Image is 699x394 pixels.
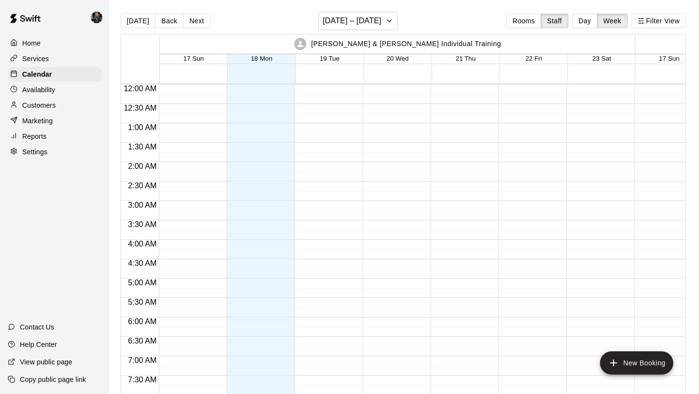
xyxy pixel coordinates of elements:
button: 21 Thu [456,55,476,62]
span: 12:30 AM [121,104,159,112]
p: [PERSON_NAME] & [PERSON_NAME] Individual Training [311,39,501,49]
button: 18 Mon [251,55,272,62]
div: Lauren Acker [89,8,109,27]
button: Day [572,14,598,28]
span: 5:00 AM [126,279,159,287]
a: Services [8,51,101,66]
span: 5:30 AM [126,298,159,306]
button: 22 Fri [525,55,542,62]
span: 6:00 AM [126,317,159,326]
p: Services [22,54,49,64]
p: Marketing [22,116,53,126]
span: 4:00 AM [126,240,159,248]
button: 17 Sun [183,55,204,62]
button: 17 Sun [659,55,680,62]
p: Contact Us [20,322,54,332]
span: 3:30 AM [126,220,159,229]
h6: [DATE] – [DATE] [323,14,382,28]
span: 6:30 AM [126,337,159,345]
button: Week [597,14,628,28]
button: 23 Sat [592,55,611,62]
button: add [600,351,673,375]
p: Availability [22,85,55,95]
span: 2:30 AM [126,181,159,190]
button: 19 Tue [320,55,340,62]
button: Rooms [506,14,541,28]
p: Copy public page link [20,375,86,384]
p: View public page [20,357,72,367]
button: Filter View [632,14,686,28]
p: Settings [22,147,48,157]
button: Back [155,14,183,28]
p: Calendar [22,69,52,79]
span: 7:30 AM [126,376,159,384]
a: Calendar [8,67,101,82]
p: Home [22,38,41,48]
span: 12:00 AM [121,84,159,93]
button: Staff [541,14,568,28]
a: Home [8,36,101,50]
button: [DATE] [120,14,155,28]
p: Help Center [20,340,57,349]
button: Next [183,14,210,28]
button: 20 Wed [386,55,409,62]
a: Customers [8,98,101,113]
span: 1:30 AM [126,143,159,151]
a: Marketing [8,114,101,128]
span: 4:30 AM [126,259,159,267]
span: 1:00 AM [126,123,159,131]
p: Reports [22,131,47,141]
span: 2:00 AM [126,162,159,170]
span: 7:00 AM [126,356,159,364]
a: Settings [8,145,101,159]
p: Customers [22,100,56,110]
a: Reports [8,129,101,144]
button: [DATE] – [DATE] [318,12,398,30]
a: Availability [8,82,101,97]
span: 3:00 AM [126,201,159,209]
img: Lauren Acker [91,12,102,23]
